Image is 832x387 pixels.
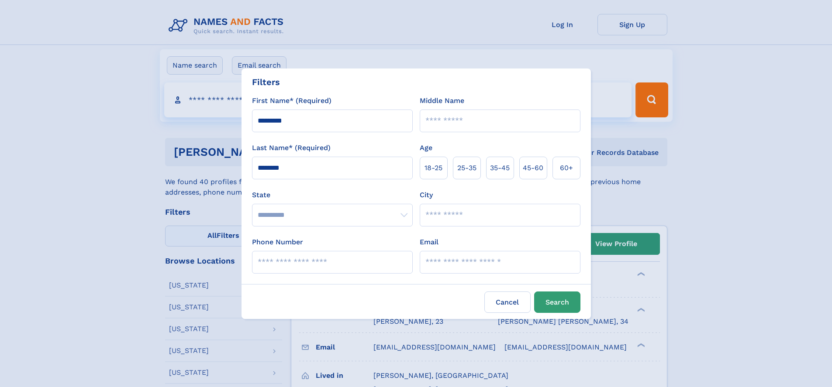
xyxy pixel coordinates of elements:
[420,96,464,106] label: Middle Name
[252,75,280,89] div: Filters
[420,190,433,200] label: City
[484,291,531,313] label: Cancel
[252,143,331,153] label: Last Name* (Required)
[252,190,413,200] label: State
[252,237,303,247] label: Phone Number
[457,163,476,173] span: 25‑35
[523,163,543,173] span: 45‑60
[420,237,438,247] label: Email
[420,143,432,153] label: Age
[425,163,442,173] span: 18‑25
[534,291,580,313] button: Search
[560,163,573,173] span: 60+
[490,163,510,173] span: 35‑45
[252,96,331,106] label: First Name* (Required)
